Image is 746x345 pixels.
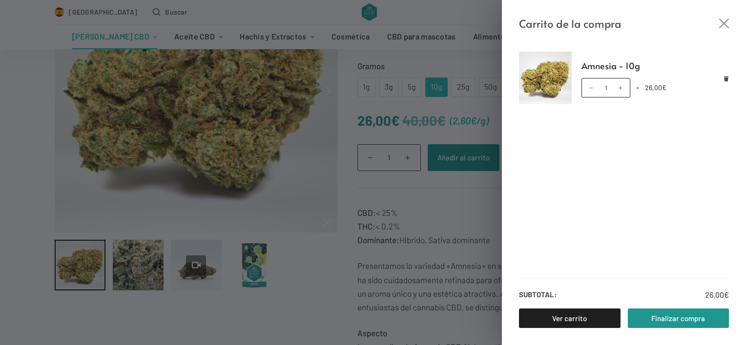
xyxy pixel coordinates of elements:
span: × [636,83,639,92]
span: € [662,83,666,92]
a: Ver carrito [519,308,621,328]
button: Cerrar el cajón del carrito [719,19,729,28]
bdi: 26,00 [645,83,666,92]
bdi: 26,00 [705,290,729,299]
span: € [724,290,729,299]
strong: Subtotal: [519,288,557,301]
a: Eliminar Amnesia - 10g del carrito [724,76,729,81]
span: Carrito de la compra [519,15,622,32]
input: Cantidad de productos [581,78,630,97]
a: Amnesia - 10g [581,58,729,73]
a: Finalizar compra [628,308,729,328]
